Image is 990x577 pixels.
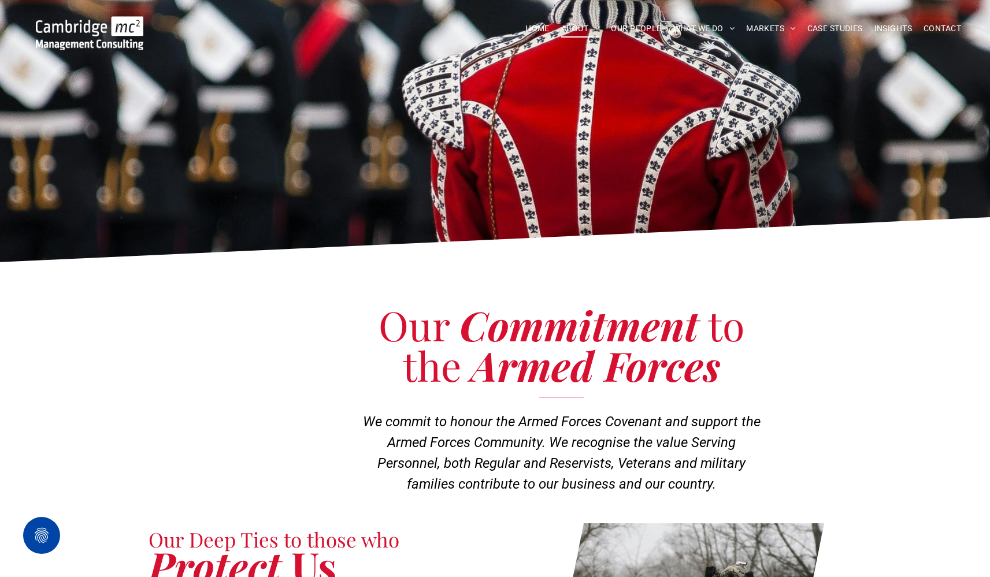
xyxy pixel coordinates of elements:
[403,297,744,392] span: to the
[379,297,450,352] span: Our
[668,20,741,38] a: WHAT WE DO
[36,16,143,50] img: Go to Homepage
[363,414,761,492] span: We commit to honour the Armed Forces Covenant and support the Armed Forces Community. We recognis...
[149,526,399,553] span: Our Deep Ties to those who
[520,20,555,38] a: HOME
[555,20,606,38] a: ABOUT
[869,20,918,38] a: INSIGHTS
[740,20,801,38] a: MARKETS
[471,338,720,392] span: Armed Forces
[36,18,143,30] a: Your Business Transformed | Cambridge Management Consulting
[918,20,967,38] a: CONTACT
[605,20,667,38] a: OUR PEOPLE
[459,297,699,352] span: Commitment
[802,20,869,38] a: CASE STUDIES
